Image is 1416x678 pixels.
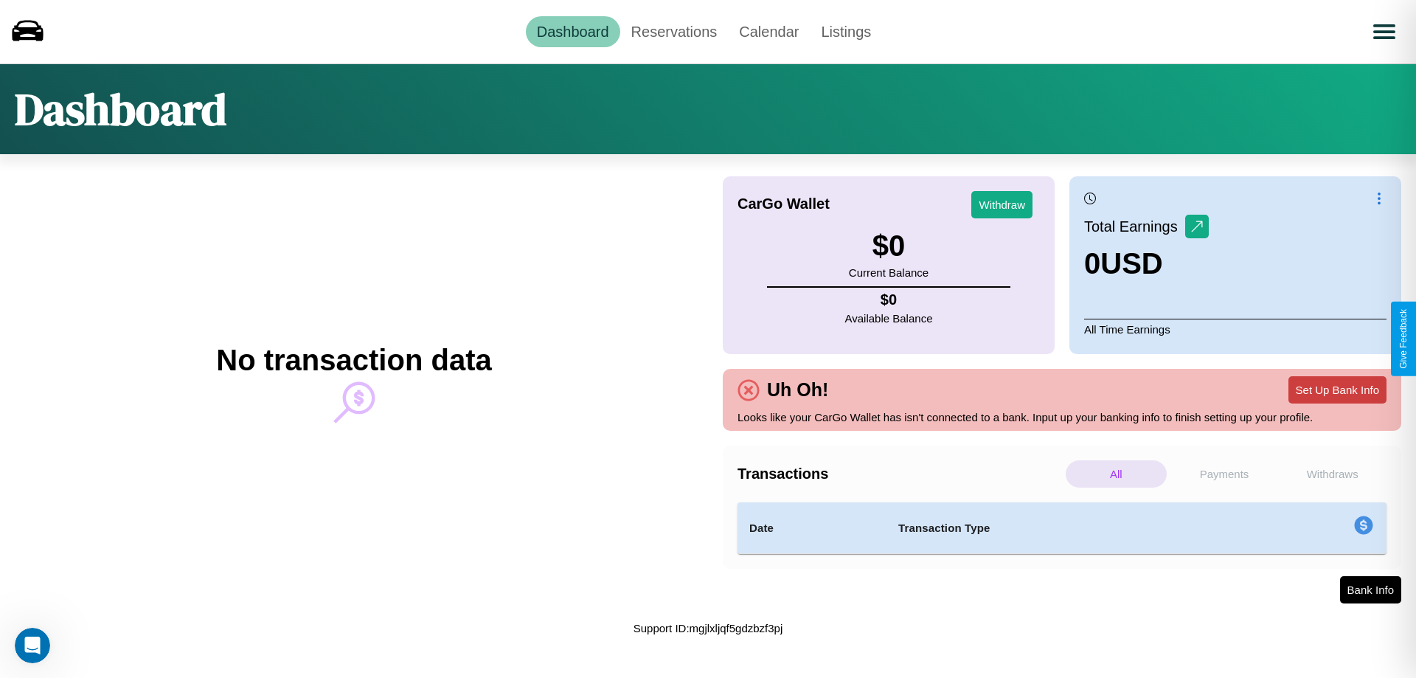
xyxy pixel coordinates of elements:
[737,407,1386,427] p: Looks like your CarGo Wallet has isn't connected to a bank. Input up your banking info to finish ...
[1364,11,1405,52] button: Open menu
[849,263,929,283] p: Current Balance
[1084,247,1209,280] h3: 0 USD
[971,191,1032,218] button: Withdraw
[1288,376,1386,404] button: Set Up Bank Info
[15,628,50,663] iframe: Intercom live chat
[634,618,783,638] p: Support ID: mgjlxljqf5gdzbzf3pj
[728,16,810,47] a: Calendar
[898,519,1233,537] h4: Transaction Type
[526,16,620,47] a: Dashboard
[737,196,830,212] h4: CarGo Wallet
[1282,460,1383,488] p: Withdraws
[1066,460,1167,488] p: All
[1340,576,1401,603] button: Bank Info
[737,502,1386,554] table: simple table
[845,308,933,328] p: Available Balance
[760,379,836,401] h4: Uh Oh!
[1174,460,1275,488] p: Payments
[620,16,729,47] a: Reservations
[1398,309,1409,369] div: Give Feedback
[1084,213,1185,240] p: Total Earnings
[810,16,882,47] a: Listings
[737,466,1062,482] h4: Transactions
[15,79,226,139] h1: Dashboard
[216,344,491,377] h2: No transaction data
[849,229,929,263] h3: $ 0
[1084,319,1386,339] p: All Time Earnings
[749,519,875,537] h4: Date
[845,291,933,308] h4: $ 0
